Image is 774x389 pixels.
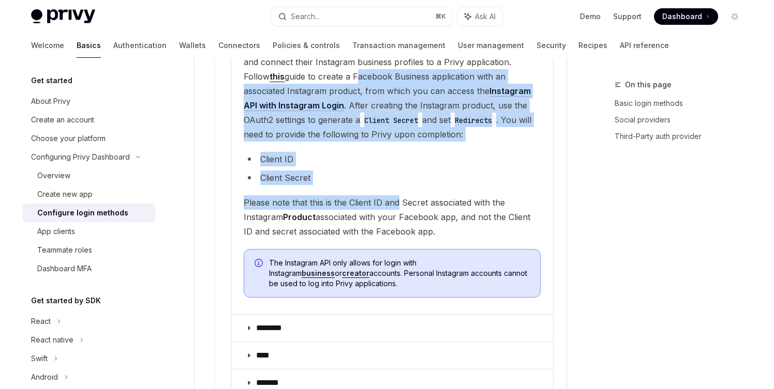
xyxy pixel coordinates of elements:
[283,212,316,222] strong: Product
[352,33,445,58] a: Transaction management
[342,269,369,278] a: creator
[615,128,751,145] a: Third-Party auth provider
[23,204,155,222] a: Configure login methods
[31,33,64,58] a: Welcome
[615,112,751,128] a: Social providers
[269,258,530,289] span: The Instagram API only allows for login with Instagram or accounts. Personal Instagram accounts c...
[37,225,75,238] div: App clients
[537,33,566,58] a: Security
[625,79,672,91] span: On this page
[23,92,155,111] a: About Privy
[458,33,524,58] a: User management
[273,33,340,58] a: Policies & controls
[578,33,607,58] a: Recipes
[31,9,95,24] img: light logo
[77,33,101,58] a: Basics
[37,244,92,256] div: Teammate roles
[615,95,751,112] a: Basic login methods
[37,169,70,182] div: Overview
[255,259,265,269] svg: Info
[31,132,106,145] div: Choose your platform
[662,11,702,22] span: Dashboard
[31,352,48,365] div: Swift
[244,195,541,239] span: Please note that this is the Client ID and Secret associated with the Instagram associated with y...
[613,11,642,22] a: Support
[244,40,541,142] span: Privy makes use of the Instagram API to allow your users to log in with and connect their Instagr...
[23,222,155,241] a: App clients
[23,129,155,148] a: Choose your platform
[23,111,155,129] a: Create an account
[31,371,58,383] div: Android
[244,170,541,185] li: Client Secret
[31,294,101,307] h5: Get started by SDK
[620,33,669,58] a: API reference
[31,95,70,107] div: About Privy
[31,151,130,163] div: Configuring Privy Dashboard
[654,8,718,25] a: Dashboard
[580,11,601,22] a: Demo
[31,334,73,346] div: React native
[37,262,92,275] div: Dashboard MFA
[726,8,743,25] button: Toggle dark mode
[302,269,335,278] a: business
[457,7,503,26] button: Ask AI
[360,115,422,126] code: Client Secret
[451,115,496,126] code: Redirects
[218,33,260,58] a: Connectors
[179,33,206,58] a: Wallets
[37,188,93,200] div: Create new app
[113,33,167,58] a: Authentication
[23,259,155,278] a: Dashboard MFA
[475,11,496,22] span: Ask AI
[31,114,94,126] div: Create an account
[435,12,446,21] span: ⌘ K
[271,7,452,26] button: Search...⌘K
[291,10,320,23] div: Search...
[37,207,128,219] div: Configure login methods
[23,185,155,204] a: Create new app
[244,152,541,166] li: Client ID
[31,315,51,328] div: React
[23,241,155,259] a: Teammate roles
[23,166,155,185] a: Overview
[270,71,285,82] a: this
[31,74,72,87] h5: Get started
